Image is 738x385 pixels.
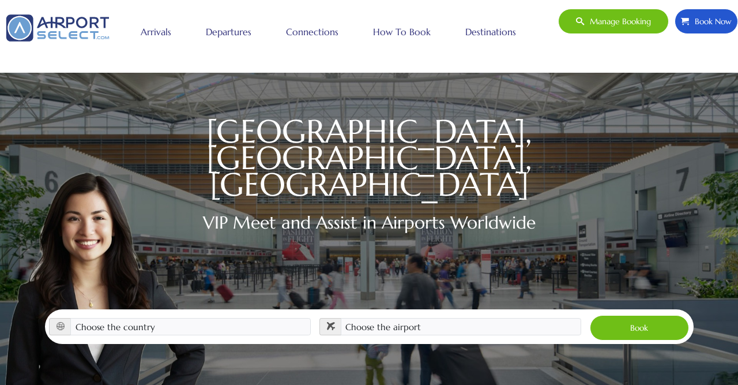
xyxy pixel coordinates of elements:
a: Destinations [462,17,519,46]
a: Departures [203,17,254,46]
h1: [GEOGRAPHIC_DATA], [GEOGRAPHIC_DATA], [GEOGRAPHIC_DATA] [45,118,694,198]
span: Book Now [689,9,732,33]
a: Connections [283,17,341,46]
span: Manage booking [584,9,651,33]
a: Book Now [675,9,738,34]
a: Arrivals [138,17,174,46]
a: How to book [370,17,434,46]
h2: VIP Meet and Assist in Airports Worldwide [45,210,694,236]
a: Manage booking [558,9,669,34]
button: Book [590,315,690,341]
